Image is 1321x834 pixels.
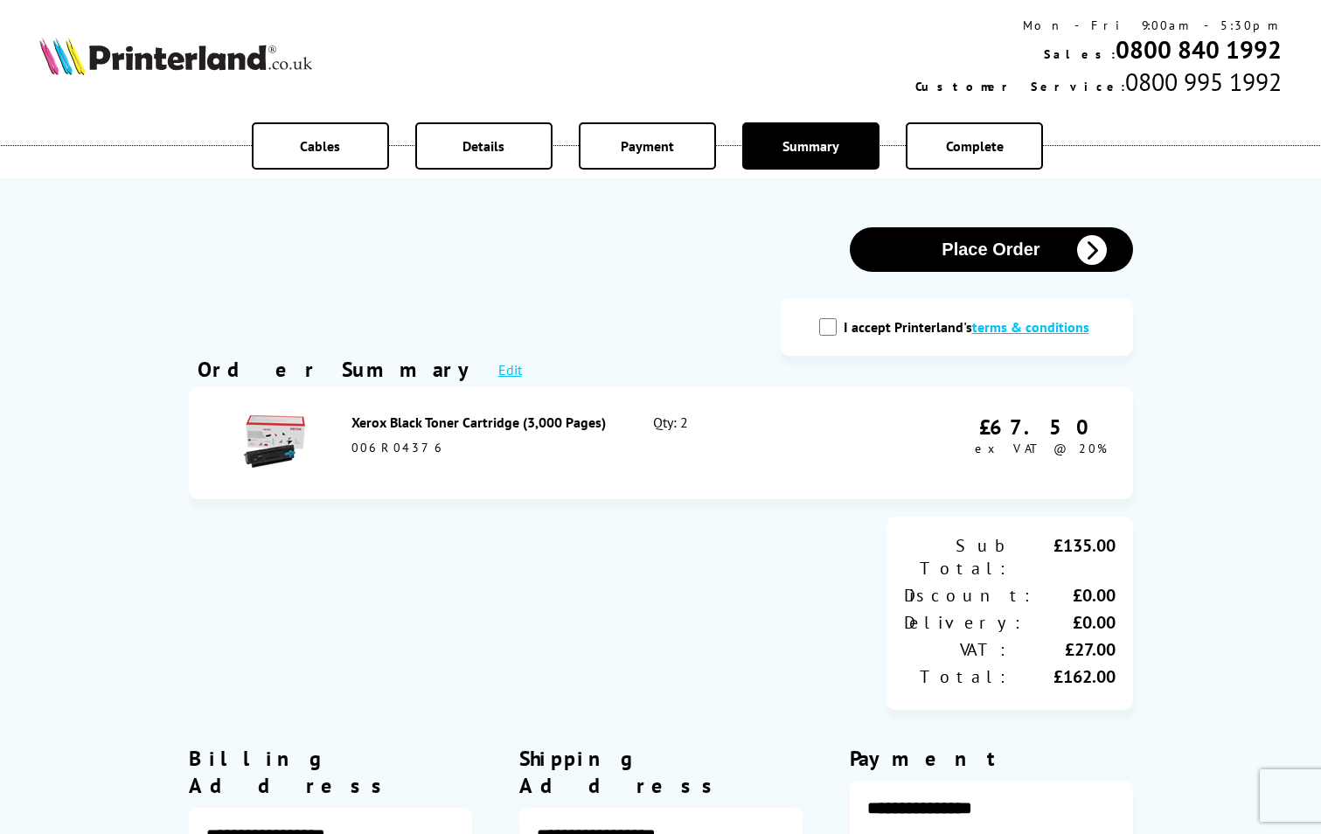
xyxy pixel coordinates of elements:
span: Cables [300,137,340,155]
div: Delivery: [904,611,1025,634]
div: Total: [904,665,1010,688]
a: 0800 840 1992 [1116,33,1282,66]
div: £0.00 [1034,584,1116,607]
span: Payment [621,137,674,155]
div: 006R04376 [351,440,615,455]
span: Details [462,137,504,155]
span: 0800 995 1992 [1125,66,1282,98]
div: £135.00 [1010,534,1116,580]
div: VAT: [904,638,1010,661]
div: £0.00 [1025,611,1116,634]
div: Shipping Address [519,745,803,799]
label: I accept Printerland's [844,318,1098,336]
span: Sales: [1044,46,1116,62]
div: Sub Total: [904,534,1010,580]
div: Payment [850,745,1133,772]
a: Edit [498,361,522,379]
a: modal_tc [972,318,1089,336]
img: Xerox Black Toner Cartridge (3,000 Pages) [244,411,305,472]
div: Qty: 2 [653,414,834,473]
div: Xerox Black Toner Cartridge (3,000 Pages) [351,414,615,431]
div: £67.50 [975,414,1107,441]
span: Summary [782,137,839,155]
img: Printerland Logo [39,37,312,75]
button: Place Order [850,227,1133,272]
span: ex VAT @ 20% [975,441,1107,456]
div: Discount: [904,584,1034,607]
span: Customer Service: [915,79,1125,94]
span: Complete [946,137,1004,155]
div: Order Summary [198,356,481,383]
div: £27.00 [1010,638,1116,661]
div: Billing Address [189,745,472,799]
div: £162.00 [1010,665,1116,688]
div: Mon - Fri 9:00am - 5:30pm [915,17,1282,33]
